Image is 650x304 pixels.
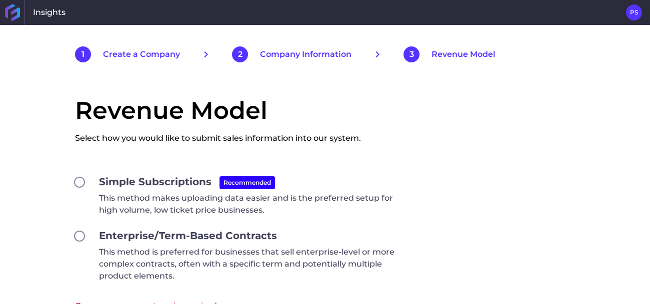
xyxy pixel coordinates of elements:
div: Recommended [219,176,275,189]
p: Select how you would like to submit sales information into our system. [75,132,575,144]
label: This method makes uploading data easier and is the preferred setup for high volume, low ticket pr... [99,174,405,216]
h3: Revenue Model [75,92,575,128]
p: Company Information [260,48,351,60]
button: User Menu [626,4,642,20]
p: Simple Subscriptions [99,174,405,192]
p: Revenue Model [431,48,495,60]
p: Enterprise/Term-Based Contracts [99,228,405,246]
p: 1 [81,48,84,60]
p: Create a Company [103,48,180,60]
p: 3 [409,48,414,60]
p: 2 [238,48,242,60]
label: This method is preferred for businesses that sell enterprise-level or more complex contracts, oft... [99,228,405,282]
